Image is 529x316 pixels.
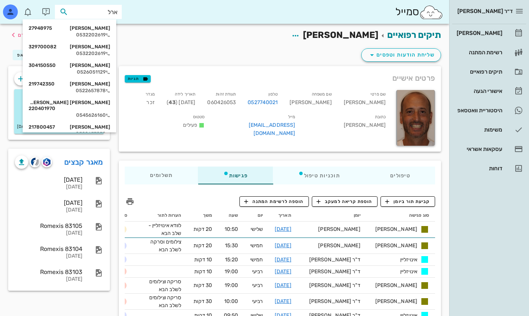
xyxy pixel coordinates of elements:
div: Romexis 83104 [15,245,82,252]
div: תיקים רפואיים [455,69,502,75]
span: [PERSON_NAME] [375,225,417,233]
span: היסטוריית וואטסאפ [17,52,60,58]
strong: 43 [169,99,176,106]
span: 060426053 [207,99,236,106]
span: פרטים אישיים [392,72,435,84]
div: סמייל [395,4,443,20]
a: היסטוריית וואטסאפ [452,101,526,119]
span: 15:20 [225,257,238,263]
span: [DATE] ( ) [167,99,195,106]
th: יום [244,210,269,222]
div: [PERSON_NAME] [29,25,110,31]
div: רביעי [250,281,263,289]
span: 329700082 [29,44,56,50]
div: חמישי [250,242,263,249]
th: משך [187,210,218,222]
a: [DATE] [275,242,291,249]
a: מאגר קבצים [64,156,103,168]
span: תאריך [278,213,291,218]
div: ד"ר [PERSON_NAME] [303,268,360,275]
button: שליחת הודעות וטפסים [361,48,441,62]
span: 20 דקות [193,242,212,249]
div: [PERSON_NAME] [303,242,360,249]
div: Romexis 83103 [15,268,82,275]
small: כתובת [375,115,386,119]
span: 220401970 [29,106,55,112]
p: המלצה ממכרה 0504844110 שני [PERSON_NAME] 0527740021 [20,95,98,120]
div: [DATE] [15,199,82,206]
img: cliniview logo [31,158,39,166]
small: טלפון [268,92,278,97]
span: ד״ר [PERSON_NAME] [457,8,513,14]
div: [DATE] [15,253,82,259]
div: היסטוריית וואטסאפ [455,107,502,113]
div: [PERSON_NAME] [455,30,502,36]
div: הערות [8,66,110,88]
div: 0545626160 [29,112,110,118]
a: משימות [452,121,526,139]
div: 0526051129 [29,69,110,75]
div: דוחות [455,165,502,171]
div: [PERSON_NAME] [29,62,110,68]
img: romexis logo [43,158,50,166]
div: סריקה וצילומים לשלב הבא [139,294,181,309]
div: זכר [120,88,161,111]
a: דוחות [452,159,526,177]
div: [PERSON_NAME] [284,88,337,111]
span: 15:30 [225,242,238,249]
small: שם פרטי [370,92,386,97]
th: שעה [218,210,244,222]
span: שעה [229,213,238,218]
span: 20 דקות [193,226,212,232]
th: יומן [297,210,366,222]
span: 27948975 [29,25,52,31]
div: [PERSON_NAME] [303,225,360,233]
div: צילומים וסרקה לשלב הבא [139,238,181,254]
div: [DATE] [15,207,82,213]
button: היסטוריית וואטסאפ [13,50,71,60]
small: תעודת זהות [216,92,236,97]
span: 10:50 [225,226,238,232]
div: 0522657878 [29,88,110,94]
a: תיקים רפואיים [452,63,526,81]
span: משך [203,213,212,218]
img: SmileCloud logo [419,5,443,20]
div: רביעי [250,297,263,305]
span: 10:00 [224,298,238,304]
span: שליחת הודעות וטפסים [368,51,435,59]
small: תאריך לידה [175,92,195,97]
a: [DATE] [275,226,291,232]
button: cliniview logo [30,157,40,167]
span: 219742350 [29,81,55,87]
div: טיפולים [365,167,435,184]
div: ד"ר [PERSON_NAME] [303,256,360,264]
span: 30 דקות [193,282,212,288]
button: הוספה לרשימת המתנה [239,196,309,207]
span: [PERSON_NAME] [344,122,386,128]
span: אינויזליין [400,256,417,264]
div: תוכניות טיפול [272,167,365,184]
div: [PERSON_NAME] [29,44,110,50]
span: [PERSON_NAME] [303,30,378,40]
span: תשלומים [150,173,173,178]
a: [PERSON_NAME] [452,24,526,42]
a: תיקים רפואיים [387,30,441,40]
span: אינויזליין [400,268,417,275]
span: תג [22,6,26,10]
small: מגדר [146,92,154,97]
div: משימות [455,127,502,133]
span: הוספת קריאה למעקב [317,198,372,205]
span: קביעת תור ביומן [385,198,430,205]
small: שם משפחה [312,92,332,97]
div: [DATE] [15,230,82,236]
div: סריקה וצילומים לשלב הבא [139,278,181,293]
div: רביעי [250,268,263,275]
span: [PERSON_NAME] [375,281,417,289]
span: 10 דקות [194,268,212,275]
div: [PERSON_NAME] [29,124,110,130]
span: [PERSON_NAME] [375,297,417,305]
span: הוספה לרשימת המתנה [244,198,304,205]
span: יומן [354,213,360,218]
div: שלישי [250,225,263,233]
div: [DATE] [15,176,82,183]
